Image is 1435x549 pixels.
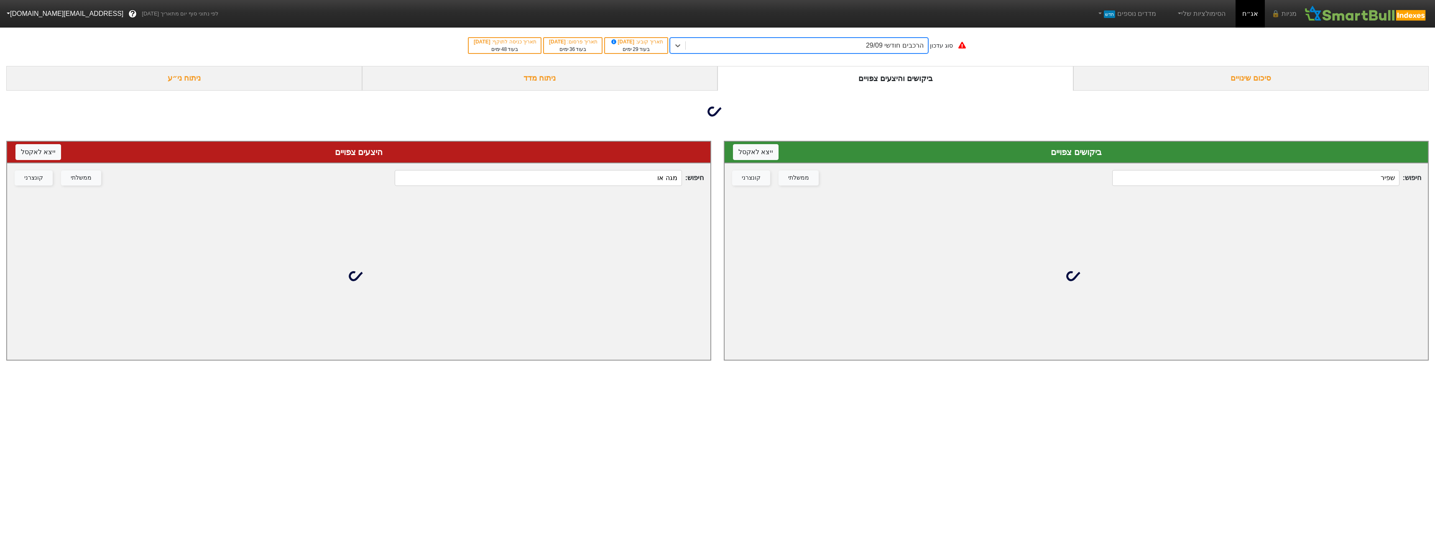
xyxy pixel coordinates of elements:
div: בעוד ימים [473,46,536,53]
div: ממשלתי [788,173,809,183]
div: תאריך כניסה לתוקף : [473,38,536,46]
span: [DATE] [610,39,636,45]
a: מדדים נוספיםחדש [1093,5,1159,22]
div: קונצרני [24,173,43,183]
div: קונצרני [742,173,761,183]
input: 480 רשומות... [395,170,682,186]
div: הרכבים חודשי 29/09 [866,41,924,51]
div: ניתוח מדד [362,66,718,91]
div: ניתוח ני״ע [6,66,362,91]
span: לפי נתוני סוף יום מתאריך [DATE] [142,10,218,18]
div: ביקושים צפויים [733,146,1420,158]
button: ייצא לאקסל [15,144,61,160]
div: בעוד ימים [548,46,597,53]
button: ממשלתי [779,170,819,186]
div: ביקושים והיצעים צפויים [717,66,1073,91]
div: היצעים צפויים [15,146,702,158]
span: 29 [633,46,638,52]
img: loading... [707,102,728,122]
span: 48 [501,46,507,52]
div: סיכום שינויים [1073,66,1429,91]
img: loading... [1066,266,1086,286]
a: הסימולציות שלי [1173,5,1229,22]
span: 36 [569,46,575,52]
button: קונצרני [732,170,770,186]
input: 94 רשומות... [1112,170,1399,186]
button: ייצא לאקסל [733,144,779,160]
span: חיפוש : [395,170,704,186]
span: [DATE] [474,39,492,45]
span: חיפוש : [1112,170,1421,186]
span: [DATE] [549,39,567,45]
span: חדש [1104,10,1115,18]
button: קונצרני [15,170,53,186]
img: loading... [349,266,369,286]
span: ? [130,8,135,20]
button: ממשלתי [61,170,101,186]
div: תאריך פרסום : [548,38,597,46]
div: בעוד ימים [609,46,663,53]
div: סוג עדכון [930,41,953,50]
div: ממשלתי [71,173,92,183]
img: SmartBull [1303,5,1428,22]
div: תאריך קובע : [609,38,663,46]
